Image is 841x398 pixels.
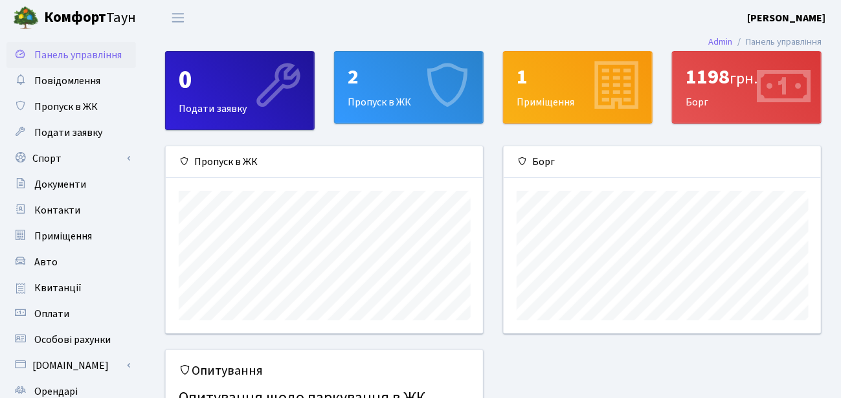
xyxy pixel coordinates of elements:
div: 0 [179,65,301,96]
a: 2Пропуск в ЖК [334,51,484,124]
span: Подати заявку [34,126,102,140]
span: Особові рахунки [34,333,111,347]
a: Оплати [6,301,136,327]
a: Подати заявку [6,120,136,146]
a: Особові рахунки [6,327,136,353]
a: 0Подати заявку [165,51,315,130]
div: Пропуск в ЖК [335,52,483,123]
a: Квитанції [6,275,136,301]
a: Admin [708,35,732,49]
span: Контакти [34,203,80,217]
a: 1Приміщення [503,51,653,124]
span: Приміщення [34,229,92,243]
a: Спорт [6,146,136,171]
a: Панель управління [6,42,136,68]
span: Оплати [34,307,69,321]
div: 1198 [686,65,808,89]
span: грн. [730,67,757,90]
span: Документи [34,177,86,192]
nav: breadcrumb [689,28,841,56]
div: 2 [348,65,470,89]
div: 1 [517,65,639,89]
span: Квитанції [34,281,82,295]
a: Приміщення [6,223,136,249]
a: Повідомлення [6,68,136,94]
b: Комфорт [44,7,106,28]
a: Пропуск в ЖК [6,94,136,120]
li: Панель управління [732,35,822,49]
a: [PERSON_NAME] [747,10,825,26]
span: Пропуск в ЖК [34,100,98,114]
div: Борг [504,146,821,178]
div: Борг [673,52,821,123]
a: Авто [6,249,136,275]
h5: Опитування [179,363,470,379]
a: Документи [6,171,136,197]
div: Подати заявку [166,52,314,129]
a: Контакти [6,197,136,223]
span: Повідомлення [34,74,100,88]
a: [DOMAIN_NAME] [6,353,136,379]
span: Авто [34,255,58,269]
div: Приміщення [504,52,652,123]
img: logo.png [13,5,39,31]
span: Таун [44,7,136,29]
b: [PERSON_NAME] [747,11,825,25]
span: Панель управління [34,48,122,62]
button: Переключити навігацію [162,7,194,28]
div: Пропуск в ЖК [166,146,483,178]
